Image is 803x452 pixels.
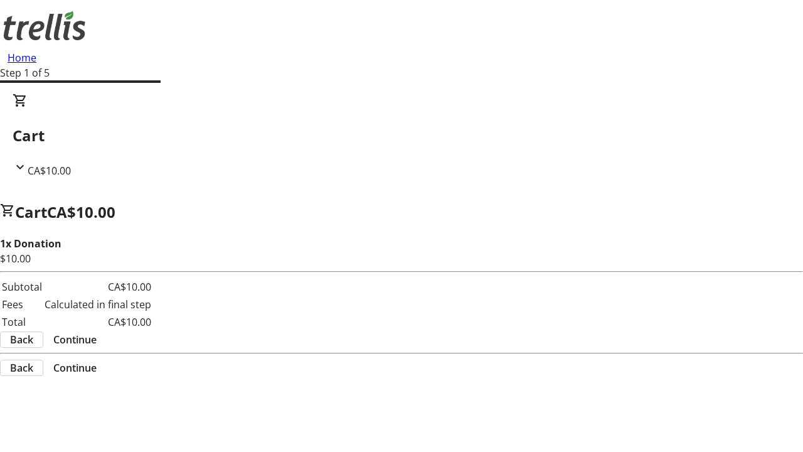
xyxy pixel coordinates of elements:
[47,202,115,222] span: CA$10.00
[53,332,97,347] span: Continue
[10,360,33,375] span: Back
[44,296,152,313] td: Calculated in final step
[1,279,43,295] td: Subtotal
[1,296,43,313] td: Fees
[10,332,33,347] span: Back
[53,360,97,375] span: Continue
[13,124,790,147] h2: Cart
[28,164,71,178] span: CA$10.00
[43,360,107,375] button: Continue
[15,202,47,222] span: Cart
[44,279,152,295] td: CA$10.00
[43,332,107,347] button: Continue
[1,314,43,330] td: Total
[13,93,790,178] div: CartCA$10.00
[44,314,152,330] td: CA$10.00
